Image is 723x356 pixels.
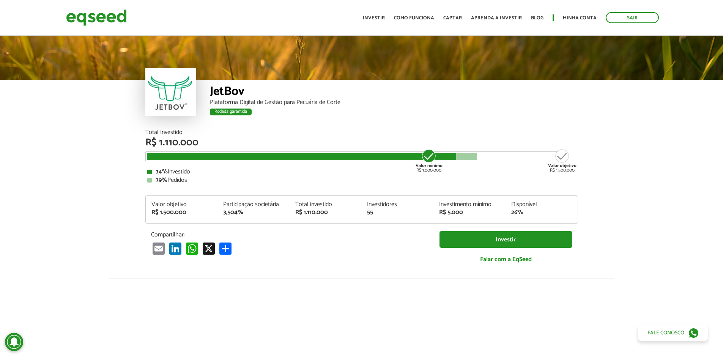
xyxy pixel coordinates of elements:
a: Blog [531,16,543,20]
div: Disponível [511,202,572,208]
div: 3,504% [223,210,284,216]
div: Total investido [295,202,356,208]
a: LinkedIn [168,242,183,255]
div: Investimento mínimo [439,202,500,208]
div: Total Investido [145,129,578,135]
div: JetBov [210,85,578,99]
a: Minha conta [563,16,597,20]
div: R$ 1.000.000 [415,148,443,173]
div: 55 [367,210,428,216]
div: Investidores [367,202,428,208]
div: Investido [147,169,576,175]
div: R$ 1.110.000 [145,138,578,148]
a: Investir [363,16,385,20]
a: Partilhar [218,242,233,255]
strong: Valor objetivo [548,162,577,169]
div: R$ 5.000 [439,210,500,216]
a: Email [151,242,166,255]
a: Captar [443,16,462,20]
a: Aprenda a investir [471,16,522,20]
div: 26% [511,210,572,216]
strong: 79% [156,175,167,185]
a: Como funciona [394,16,434,20]
div: Valor objetivo [151,202,212,208]
p: Compartilhar: [151,231,428,238]
div: Participação societária [223,202,284,208]
strong: Valor mínimo [416,162,443,169]
a: Fale conosco [638,325,708,341]
img: EqSeed [66,8,127,28]
div: Plataforma Digital de Gestão para Pecuária de Corte [210,99,578,106]
div: R$ 1.500.000 [151,210,212,216]
a: X [201,242,216,255]
a: Investir [439,231,572,248]
div: Rodada garantida [210,109,252,115]
div: R$ 1.500.000 [548,148,577,173]
a: Falar com a EqSeed [439,252,572,267]
a: Sair [606,12,659,23]
div: Pedidos [147,177,576,183]
strong: 74% [156,167,168,177]
div: R$ 1.110.000 [295,210,356,216]
a: WhatsApp [184,242,200,255]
